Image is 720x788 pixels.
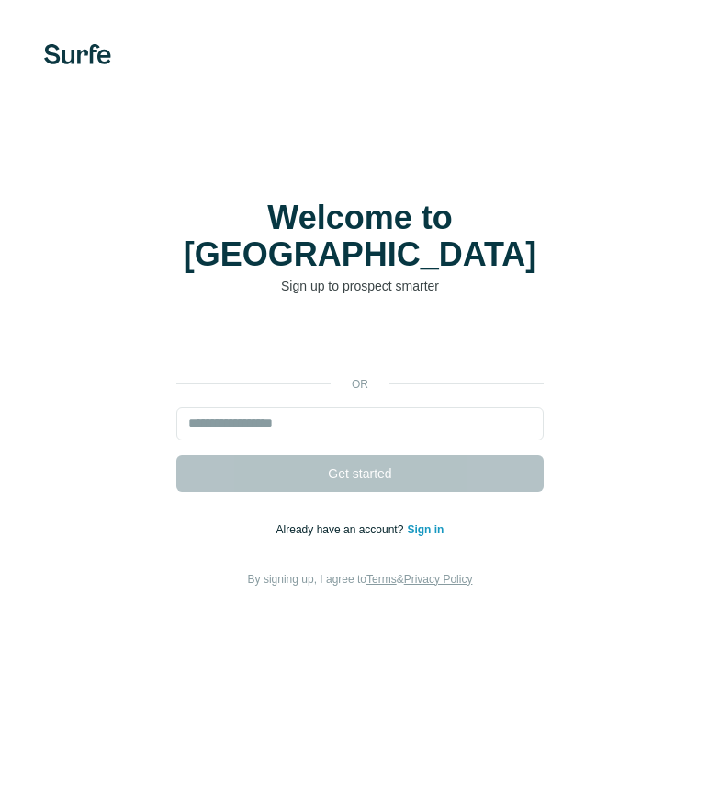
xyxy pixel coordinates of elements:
a: Privacy Policy [404,573,473,586]
h1: Welcome to [GEOGRAPHIC_DATA] [176,200,544,273]
span: Already have an account? [276,523,408,536]
a: Sign in [407,523,444,536]
img: Surfe's logo [44,44,111,64]
p: Sign up to prospect smarter [176,277,544,295]
iframe: Sign in with Google Button [167,323,553,363]
a: Terms [366,573,397,586]
span: By signing up, I agree to & [248,573,473,586]
p: or [331,376,389,393]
